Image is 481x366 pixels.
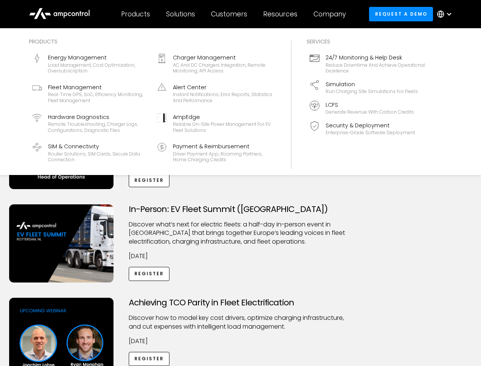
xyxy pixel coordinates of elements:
p: [DATE] [129,252,353,260]
div: Reduce downtime and achieve operational excellence [326,62,425,74]
a: Hardware DiagnosticsRemote troubleshooting, charger logs, configurations, diagnostic files [29,110,151,136]
div: Security & Deployment [326,121,415,130]
div: Products [121,10,150,18]
div: Company [313,10,346,18]
p: Discover how to model key cost drivers, optimize charging infrastructure, and cut expenses with i... [129,314,353,331]
p: ​Discover what’s next for electric fleets: a half-day in-person event in [GEOGRAPHIC_DATA] that b... [129,220,353,246]
div: Remote troubleshooting, charger logs, configurations, diagnostic files [48,121,148,133]
div: Instant notifications, error reports, statistics and performance [173,91,273,103]
div: Hardware Diagnostics [48,113,148,121]
div: Services [307,37,428,46]
a: Security & DeploymentEnterprise-grade software deployment [307,118,428,139]
div: Real-time GPS, SoC, efficiency monitoring, fleet management [48,91,148,103]
a: Payment & ReimbursementDriver Payment App, Roaming Partners, Home Charging Credits [154,139,276,166]
div: Charger Management [173,53,273,62]
div: Solutions [166,10,195,18]
a: 24/7 Monitoring & Help DeskReduce downtime and achieve operational excellence [307,50,428,77]
div: Load management, cost optimization, oversubscription [48,62,148,74]
a: Register [129,352,170,366]
a: Fleet ManagementReal-time GPS, SoC, efficiency monitoring, fleet management [29,80,151,107]
div: Resources [263,10,297,18]
div: Customers [211,10,247,18]
h3: Achieving TCO Parity in Fleet Electrification [129,298,353,308]
div: Alert Center [173,83,273,91]
div: AC and DC chargers integration, remote monitoring, API access [173,62,273,74]
p: [DATE] [129,337,353,345]
div: Products [29,37,276,46]
a: Register [129,267,170,281]
a: Alert CenterInstant notifications, error reports, statistics and performance [154,80,276,107]
div: Payment & Reimbursement [173,142,273,151]
a: Charger ManagementAC and DC chargers integration, remote monitoring, API access [154,50,276,77]
a: SIM & ConnectivityRouter Solutions, SIM Cards, Secure Data Connection [29,139,151,166]
a: AmpEdgeReliable On-site Power Management for EV Fleet Solutions [154,110,276,136]
h3: In-Person: EV Fleet Summit ([GEOGRAPHIC_DATA]) [129,204,353,214]
div: AmpEdge [173,113,273,121]
a: Request a demo [369,7,433,21]
div: Driver Payment App, Roaming Partners, Home Charging Credits [173,151,273,163]
div: Simulation [326,80,418,88]
div: Run charging site simulations for fleets [326,88,418,95]
div: LCFS [326,101,414,109]
a: LCFSGenerate revenue with carbon credits [307,98,428,118]
div: Generate revenue with carbon credits [326,109,414,115]
a: SimulationRun charging site simulations for fleets [307,77,428,98]
div: 24/7 Monitoring & Help Desk [326,53,425,62]
div: Energy Management [48,53,148,62]
div: SIM & Connectivity [48,142,148,151]
div: Fleet Management [48,83,148,91]
div: Enterprise-grade software deployment [326,130,415,136]
a: Energy ManagementLoad management, cost optimization, oversubscription [29,50,151,77]
div: Router Solutions, SIM Cards, Secure Data Connection [48,151,148,163]
a: Register [129,173,170,187]
div: Reliable On-site Power Management for EV Fleet Solutions [173,121,273,133]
